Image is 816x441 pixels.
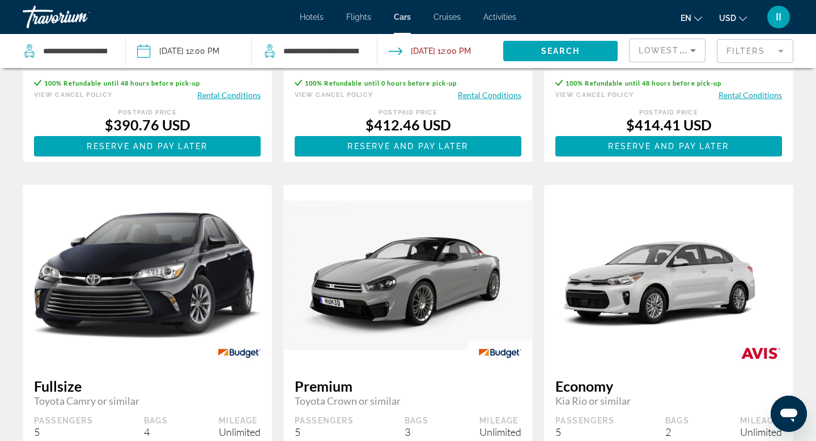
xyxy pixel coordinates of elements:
div: Postpaid Price [295,109,521,116]
div: $390.76 USD [34,116,261,133]
span: Premium [295,378,521,395]
button: View Cancel Policy [555,90,634,100]
a: Cars [394,12,411,22]
button: View Cancel Policy [34,90,112,100]
button: Rental Conditions [458,90,521,100]
div: 5 [295,426,354,438]
button: Drop-off date: Dec 02, 2025 12:00 PM [389,34,471,68]
button: Search [503,41,618,61]
div: Bags [144,415,168,426]
a: Travorium [23,2,136,32]
button: View Cancel Policy [295,90,373,100]
div: Postpaid Price [555,109,782,116]
button: Change currency [719,10,747,26]
div: Postpaid Price [34,109,261,116]
button: Reserve and pay later [295,136,521,156]
button: Reserve and pay later [555,136,782,156]
button: Filter [717,39,793,63]
span: Reserve and pay later [608,142,729,151]
img: primary.png [23,206,272,345]
div: Unlimited [740,426,782,438]
div: 5 [34,426,93,438]
span: 100% Refundable until 48 hours before pick-up [44,79,201,87]
div: Bags [405,415,429,426]
button: Change language [681,10,702,26]
a: Hotels [300,12,324,22]
div: 3 [405,426,429,438]
button: Rental Conditions [197,90,261,100]
span: Toyota Crown or similar [295,395,521,407]
div: 5 [555,426,614,438]
div: Passengers [295,415,354,426]
mat-select: Sort by [639,44,696,57]
button: User Menu [764,5,793,29]
span: USD [719,14,736,23]
div: Mileage [740,415,782,426]
div: Passengers [34,415,93,426]
img: primary.png [283,201,533,350]
div: 4 [144,426,168,438]
a: Activities [483,12,516,22]
button: Rental Conditions [719,90,782,100]
span: 100% Refundable until 48 hours before pick-up [566,79,722,87]
span: Fullsize [34,378,261,395]
div: Bags [665,415,690,426]
div: $414.41 USD [555,116,782,133]
span: Search [541,46,580,56]
iframe: Кнопка запуска окна обмена сообщениями [771,396,807,432]
div: Mileage [479,415,521,426]
button: Pickup date: Nov 25, 2025 12:00 PM [137,34,219,68]
span: Toyota Camry or similar [34,395,261,407]
span: Reserve and pay later [87,142,207,151]
img: BUDGET [207,341,272,366]
span: Economy [555,378,782,395]
button: Reserve and pay later [34,136,261,156]
span: Kia Rio or similar [555,395,782,407]
a: Flights [346,12,371,22]
img: BUDGET [467,341,533,366]
span: 100% Refundable until 0 hours before pick-up [305,79,457,87]
span: II [776,11,781,23]
div: 2 [665,426,690,438]
div: $412.46 USD [295,116,521,133]
div: Passengers [555,415,614,426]
div: Mileage [219,415,261,426]
a: Cruises [433,12,461,22]
span: en [681,14,691,23]
span: Lowest Price [639,46,711,55]
div: Unlimited [219,426,261,438]
span: Reserve and pay later [347,142,468,151]
div: Unlimited [479,426,521,438]
img: AVIS [728,341,793,366]
img: primary.png [544,186,793,365]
